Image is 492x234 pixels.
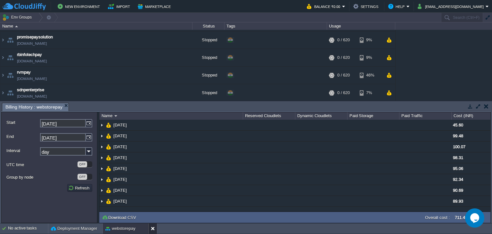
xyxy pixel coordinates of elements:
[0,67,5,84] img: AMDAwAAAACH5BAEAAAAALAAAAAABAAEAAAICRAEAOw==
[106,141,111,152] img: AMDAwAAAACH5BAEAAAAALAAAAAABAAEAAAICRAEAOw==
[15,26,18,27] img: AMDAwAAAACH5BAEAAAAALAAAAAABAAEAAAICRAEAOw==
[99,196,104,206] img: AMDAwAAAACH5BAEAAAAALAAAAAABAAEAAAICRAEAOw==
[2,3,46,11] img: CloudJiffy
[453,133,463,138] span: 99.48
[106,163,111,174] img: AMDAwAAAACH5BAEAAAAALAAAAAABAAEAAAICRAEAOw==
[2,13,34,22] button: Env Groups
[243,112,295,120] div: Reserved Cloudlets
[108,3,132,10] button: Import
[0,84,5,101] img: AMDAwAAAACH5BAEAAAAALAAAAAABAAEAAAICRAEAOw==
[102,214,138,220] button: Download CSV
[113,122,128,128] a: [DATE]
[99,185,104,196] img: AMDAwAAAACH5BAEAAAAALAAAAAABAAEAAAICRAEAOw==
[113,144,128,149] a: [DATE]
[400,112,451,120] div: Paid Traffic
[100,112,243,120] div: Name
[465,208,486,228] iframe: chat widget
[453,188,463,193] span: 90.69
[17,52,42,58] a: rbinfotechpay
[453,199,463,204] span: 89.93
[1,22,192,30] div: Name
[17,69,31,76] a: rvmpay
[6,161,77,168] label: UTC time
[17,87,44,93] a: sdnpenterprise
[296,112,347,120] div: Dynamic Cloudlets
[6,133,39,140] label: End
[453,144,465,149] span: 100.07
[17,58,47,64] a: [DOMAIN_NAME]
[78,174,87,180] div: OFF
[348,112,399,120] div: Paid Storage
[0,31,5,49] img: AMDAwAAAACH5BAEAAAAALAAAAAABAAEAAAICRAEAOw==
[453,155,463,160] span: 98.31
[452,112,490,120] div: Cost (INR)
[51,225,97,232] button: Deployment Manager
[360,67,381,84] div: 46%
[455,215,467,220] label: 711.49
[113,155,128,160] a: [DATE]
[353,3,380,10] button: Settings
[99,152,104,163] img: AMDAwAAAACH5BAEAAAAALAAAAAABAAEAAAICRAEAOw==
[6,84,15,101] img: AMDAwAAAACH5BAEAAAAALAAAAAABAAEAAAICRAEAOw==
[360,84,381,101] div: 7%
[99,174,104,185] img: AMDAwAAAACH5BAEAAAAALAAAAAABAAEAAAICRAEAOw==
[106,185,111,196] img: AMDAwAAAACH5BAEAAAAALAAAAAABAAEAAAICRAEAOw==
[138,3,173,10] button: Marketplace
[8,223,48,234] div: No active tasks
[99,120,104,130] img: AMDAwAAAACH5BAEAAAAALAAAAAABAAEAAAICRAEAOw==
[106,196,111,206] img: AMDAwAAAACH5BAEAAAAALAAAAAABAAEAAAICRAEAOw==
[114,115,117,117] img: AMDAwAAAACH5BAEAAAAALAAAAAABAAEAAAICRAEAOw==
[337,67,350,84] div: 0 / 620
[6,67,15,84] img: AMDAwAAAACH5BAEAAAAALAAAAAABAAEAAAICRAEAOw==
[105,225,135,232] button: webstorepay
[193,31,225,49] div: Stopped
[327,22,395,30] div: Usage
[193,49,225,66] div: Stopped
[388,3,406,10] button: Help
[17,40,47,47] a: [DOMAIN_NAME]
[113,198,128,204] a: [DATE]
[6,147,39,154] label: Interval
[5,103,62,111] span: Billing History : webstorepay
[360,49,381,66] div: 9%
[17,34,53,40] a: promisepaysolution
[453,166,463,171] span: 95.06
[337,84,350,101] div: 0 / 620
[6,174,77,181] label: Group by node
[193,67,225,84] div: Stopped
[337,31,350,49] div: 0 / 620
[337,49,350,66] div: 0 / 620
[113,177,128,182] span: [DATE]
[453,123,463,127] span: 45.60
[17,93,47,100] a: [DOMAIN_NAME]
[425,215,450,220] label: Overall cost :
[6,119,39,126] label: Start
[225,22,327,30] div: Tags
[99,131,104,141] img: AMDAwAAAACH5BAEAAAAALAAAAAABAAEAAAICRAEAOw==
[78,161,87,167] div: OFF
[0,49,5,66] img: AMDAwAAAACH5BAEAAAAALAAAAAABAAEAAAICRAEAOw==
[106,152,111,163] img: AMDAwAAAACH5BAEAAAAALAAAAAABAAEAAAICRAEAOw==
[68,185,91,191] button: Refresh
[360,31,381,49] div: 9%
[193,22,224,30] div: Status
[193,84,225,101] div: Stopped
[6,31,15,49] img: AMDAwAAAACH5BAEAAAAALAAAAAABAAEAAAICRAEAOw==
[99,163,104,174] img: AMDAwAAAACH5BAEAAAAALAAAAAABAAEAAAICRAEAOw==
[106,131,111,141] img: AMDAwAAAACH5BAEAAAAALAAAAAABAAEAAAICRAEAOw==
[113,188,128,193] a: [DATE]
[453,177,463,182] span: 92.34
[113,133,128,139] a: [DATE]
[113,166,128,171] a: [DATE]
